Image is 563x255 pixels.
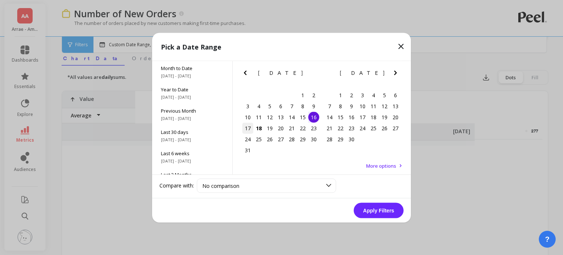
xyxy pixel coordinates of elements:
div: Choose Monday, September 15th, 2025 [335,112,346,123]
div: Choose Saturday, September 13th, 2025 [390,101,401,112]
span: Last 6 weeks [161,150,224,156]
div: Choose Friday, September 19th, 2025 [379,112,390,123]
button: Previous Month [323,68,334,80]
div: Choose Sunday, August 31st, 2025 [242,145,253,156]
div: Choose Monday, August 11th, 2025 [253,112,264,123]
div: Choose Tuesday, September 9th, 2025 [346,101,357,112]
div: Choose Friday, August 15th, 2025 [297,112,308,123]
div: Choose Saturday, August 16th, 2025 [308,112,319,123]
div: Choose Monday, August 25th, 2025 [253,134,264,145]
div: month 2025-08 [242,90,319,156]
span: Month to Date [161,65,224,71]
p: Pick a Date Range [161,41,221,52]
span: [DATE] [340,70,386,76]
div: Choose Friday, August 22nd, 2025 [297,123,308,134]
span: Previous Month [161,107,224,114]
div: Choose Saturday, August 2nd, 2025 [308,90,319,101]
div: Choose Monday, August 18th, 2025 [253,123,264,134]
span: More options [366,162,396,169]
div: Choose Sunday, September 28th, 2025 [324,134,335,145]
span: [DATE] - [DATE] [161,73,224,79]
div: Choose Sunday, August 10th, 2025 [242,112,253,123]
button: Next Month [391,68,403,80]
span: [DATE] - [DATE] [161,158,224,164]
div: Choose Saturday, August 9th, 2025 [308,101,319,112]
div: Choose Thursday, August 21st, 2025 [286,123,297,134]
div: Choose Thursday, September 11th, 2025 [368,101,379,112]
div: Choose Wednesday, August 13th, 2025 [275,112,286,123]
div: Choose Thursday, August 7th, 2025 [286,101,297,112]
div: Choose Sunday, September 21st, 2025 [324,123,335,134]
div: Choose Wednesday, September 3rd, 2025 [357,90,368,101]
div: Choose Wednesday, August 20th, 2025 [275,123,286,134]
div: Choose Thursday, September 25th, 2025 [368,123,379,134]
div: Choose Friday, August 29th, 2025 [297,134,308,145]
div: Choose Friday, September 12th, 2025 [379,101,390,112]
div: Choose Wednesday, August 6th, 2025 [275,101,286,112]
div: Choose Saturday, September 6th, 2025 [390,90,401,101]
div: Choose Monday, September 22nd, 2025 [335,123,346,134]
div: Choose Thursday, September 18th, 2025 [368,112,379,123]
span: [DATE] - [DATE] [161,115,224,121]
div: Choose Saturday, August 30th, 2025 [308,134,319,145]
div: Choose Tuesday, August 5th, 2025 [264,101,275,112]
div: Choose Wednesday, August 27th, 2025 [275,134,286,145]
span: [DATE] [258,70,304,76]
button: Next Month [309,68,321,80]
span: ? [545,234,549,244]
div: Choose Saturday, August 23rd, 2025 [308,123,319,134]
div: Choose Sunday, August 24th, 2025 [242,134,253,145]
div: month 2025-09 [324,90,401,145]
div: Choose Thursday, August 14th, 2025 [286,112,297,123]
div: Choose Friday, September 26th, 2025 [379,123,390,134]
div: Choose Tuesday, September 2nd, 2025 [346,90,357,101]
button: Apply Filters [354,203,404,218]
div: Choose Tuesday, September 23rd, 2025 [346,123,357,134]
span: [DATE] - [DATE] [161,94,224,100]
div: Choose Sunday, August 3rd, 2025 [242,101,253,112]
div: Choose Wednesday, September 17th, 2025 [357,112,368,123]
div: Choose Monday, September 29th, 2025 [335,134,346,145]
div: Choose Thursday, August 28th, 2025 [286,134,297,145]
div: Choose Sunday, September 14th, 2025 [324,112,335,123]
div: Choose Saturday, September 27th, 2025 [390,123,401,134]
div: Choose Thursday, September 4th, 2025 [368,90,379,101]
div: Choose Monday, August 4th, 2025 [253,101,264,112]
div: Choose Sunday, September 7th, 2025 [324,101,335,112]
div: Choose Monday, September 8th, 2025 [335,101,346,112]
button: Previous Month [241,68,253,80]
label: Compare with: [159,182,194,189]
div: Choose Saturday, September 20th, 2025 [390,112,401,123]
button: ? [539,231,556,248]
div: Choose Wednesday, September 10th, 2025 [357,101,368,112]
div: Choose Tuesday, August 26th, 2025 [264,134,275,145]
span: Year to Date [161,86,224,92]
div: Choose Tuesday, August 19th, 2025 [264,123,275,134]
div: Choose Wednesday, September 24th, 2025 [357,123,368,134]
div: Choose Tuesday, September 30th, 2025 [346,134,357,145]
div: Choose Monday, September 1st, 2025 [335,90,346,101]
span: Last 3 Months [161,171,224,178]
span: Last 30 days [161,128,224,135]
div: Choose Tuesday, August 12th, 2025 [264,112,275,123]
div: Choose Friday, September 5th, 2025 [379,90,390,101]
div: Choose Sunday, August 17th, 2025 [242,123,253,134]
div: Choose Tuesday, September 16th, 2025 [346,112,357,123]
span: [DATE] - [DATE] [161,136,224,142]
div: Choose Friday, August 8th, 2025 [297,101,308,112]
span: No comparison [202,182,239,189]
div: Choose Friday, August 1st, 2025 [297,90,308,101]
